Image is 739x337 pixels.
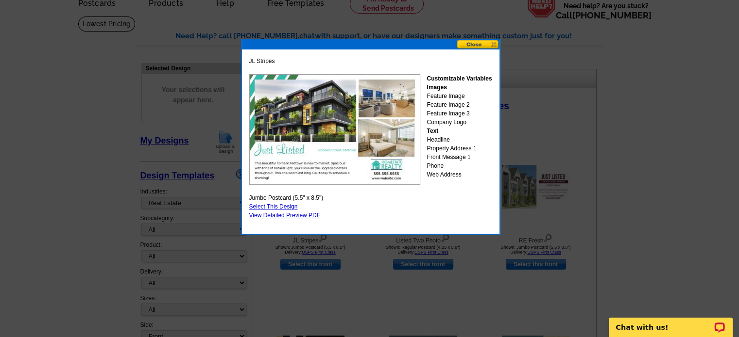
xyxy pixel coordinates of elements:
span: JL Stripes [249,57,275,65]
span: Jumbo Postcard (5.5" x 8.5") [249,193,324,202]
a: Select This Design [249,203,298,210]
strong: Text [427,128,438,134]
img: GENREPJF_JL_Stripes_All.jpg [249,74,420,185]
iframe: LiveChat chat widget [602,306,739,337]
strong: Customizable Variables [427,75,492,82]
strong: Images [427,84,447,91]
a: View Detailed Preview PDF [249,212,321,219]
div: Feature Image Feature Image 2 Feature Image 3 Company Logo Headline Property Address 1 Front Mess... [427,74,492,179]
